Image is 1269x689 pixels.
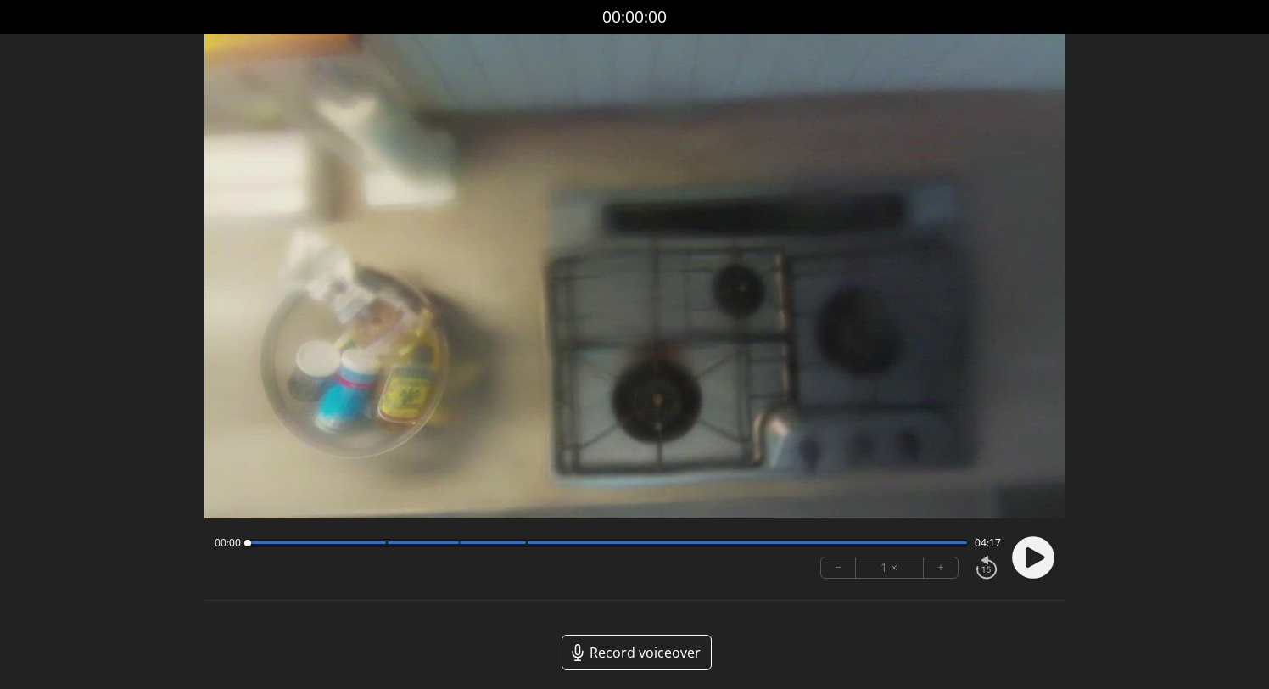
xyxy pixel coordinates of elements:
[975,536,1001,550] span: 04:17
[590,642,701,663] span: Record voiceover
[602,5,667,30] a: 00:00:00
[924,557,958,578] button: +
[562,635,712,670] a: Record voiceover
[821,557,856,578] button: −
[856,557,924,578] div: 1 ×
[215,536,241,550] span: 00:00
